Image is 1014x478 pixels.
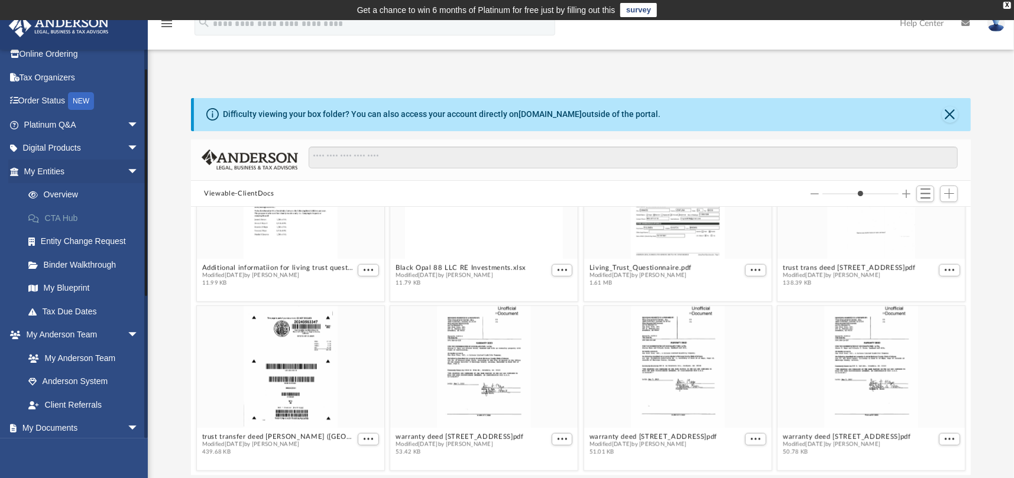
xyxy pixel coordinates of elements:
[746,264,767,277] button: More options
[396,448,523,456] span: 53.42 KB
[8,66,157,89] a: Tax Organizers
[17,277,151,300] a: My Blueprint
[396,441,523,448] span: Modified [DATE] by [PERSON_NAME]
[8,160,157,183] a: My Entitiesarrow_drop_down
[916,186,934,202] button: Switch to List View
[127,113,151,137] span: arrow_drop_down
[8,113,157,136] a: Platinum Q&Aarrow_drop_down
[202,433,355,441] button: trust transfer deed [PERSON_NAME] ([GEOGRAPHIC_DATA]).pdf
[589,433,717,441] button: warranty deed [STREET_ADDRESS]pdf
[8,136,157,160] a: Digital Productsarrow_drop_down
[358,433,380,446] button: More options
[589,448,717,456] span: 51.01 KB
[783,264,915,272] button: trust trans deed [STREET_ADDRESS]pdf
[17,300,157,323] a: Tax Due Dates
[357,3,615,17] div: Get a chance to win 6 months of Platinum for free just by filling out this
[17,393,151,417] a: Client Referrals
[204,188,274,199] button: Viewable-ClientDocs
[8,417,151,440] a: My Documentsarrow_drop_down
[127,160,151,184] span: arrow_drop_down
[17,230,157,253] a: Entity Change Request
[202,448,355,456] span: 439.68 KB
[589,264,692,272] button: Living_Trust_Questionnaire.pdf
[17,183,157,207] a: Overview
[223,108,660,121] div: Difficulty viewing your box folder? You can also access your account directly on outside of the p...
[552,433,573,446] button: More options
[589,272,692,279] span: Modified [DATE] by [PERSON_NAME]
[8,43,157,66] a: Online Ordering
[939,264,960,277] button: More options
[197,16,210,29] i: search
[358,264,380,277] button: More options
[68,92,94,110] div: NEW
[783,441,911,448] span: Modified [DATE] by [PERSON_NAME]
[783,448,911,456] span: 50.78 KB
[160,22,174,31] a: menu
[191,207,971,475] div: grid
[783,433,911,441] button: warranty deed [STREET_ADDRESS]pdf
[8,323,151,347] a: My Anderson Teamarrow_drop_down
[396,279,526,287] span: 11.79 KB
[783,272,915,279] span: Modified [DATE] by [PERSON_NAME]
[17,253,157,277] a: Binder Walkthrough
[940,186,958,202] button: Add
[17,346,145,370] a: My Anderson Team
[519,109,582,119] a: [DOMAIN_NAME]
[202,264,355,272] button: Additional informatiion for living trust questionnaire.docx
[552,264,573,277] button: More options
[127,417,151,441] span: arrow_drop_down
[127,136,151,161] span: arrow_drop_down
[783,279,915,287] span: 138.39 KB
[987,15,1005,32] img: User Pic
[589,441,717,448] span: Modified [DATE] by [PERSON_NAME]
[127,323,151,347] span: arrow_drop_down
[822,190,899,198] input: Column size
[396,272,526,279] span: Modified [DATE] by [PERSON_NAME]
[396,264,526,272] button: Black Opal 88 LLC RE Investments.xlsx
[160,17,174,31] i: menu
[942,106,958,123] button: Close
[17,206,157,230] a: CTA Hub
[902,190,911,198] button: Increase column size
[396,433,523,441] button: warranty deed [STREET_ADDRESS]pdf
[811,190,819,198] button: Decrease column size
[202,279,355,287] span: 11.99 KB
[202,272,355,279] span: Modified [DATE] by [PERSON_NAME]
[620,3,657,17] a: survey
[589,279,692,287] span: 1.61 MB
[202,441,355,448] span: Modified [DATE] by [PERSON_NAME]
[1003,2,1011,9] div: close
[746,433,767,446] button: More options
[309,147,958,169] input: Search files and folders
[5,14,112,37] img: Anderson Advisors Platinum Portal
[17,370,151,394] a: Anderson System
[8,89,157,113] a: Order StatusNEW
